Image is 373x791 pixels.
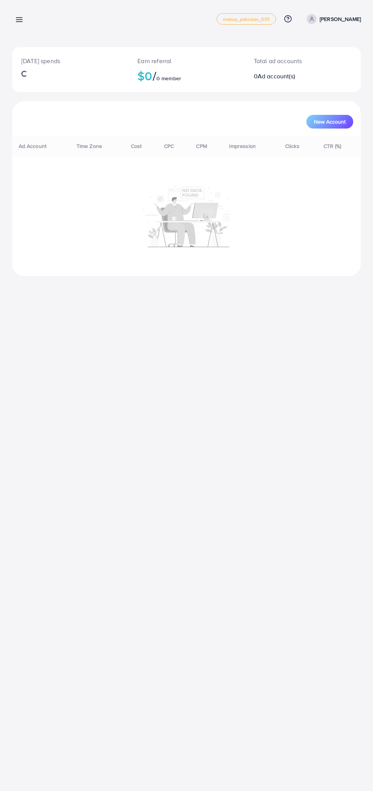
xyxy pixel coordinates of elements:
span: 0 member [156,75,181,82]
h2: 0 [254,73,323,80]
span: Ad account(s) [258,72,295,80]
span: New Account [314,119,346,124]
button: New Account [306,115,353,129]
p: [PERSON_NAME] [320,14,361,24]
span: / [153,67,156,84]
h2: $0 [137,68,235,83]
span: metap_pakistan_001 [223,17,269,22]
p: Earn referral [137,56,235,65]
a: [PERSON_NAME] [304,14,361,24]
a: metap_pakistan_001 [217,13,276,25]
p: Total ad accounts [254,56,323,65]
p: [DATE] spends [21,56,119,65]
